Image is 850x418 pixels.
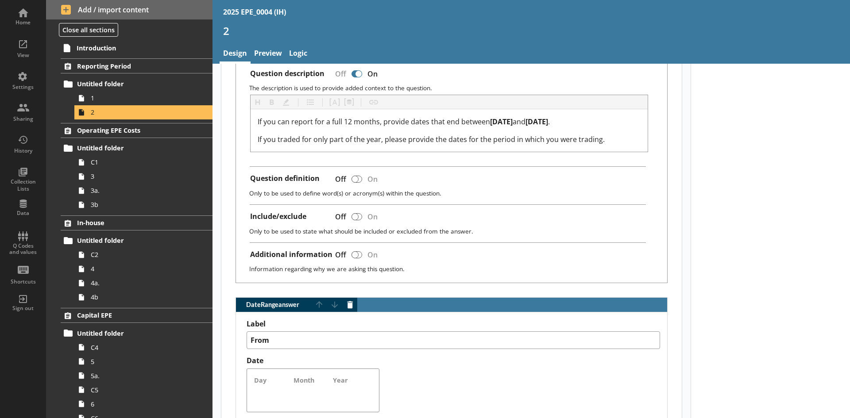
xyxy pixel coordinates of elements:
[74,354,212,368] a: 5
[91,158,189,166] span: C1
[8,19,39,26] div: Home
[249,265,660,273] p: Information regarding why we are asking this question.
[364,171,385,187] div: On
[8,243,39,256] div: Q Codes and values
[59,23,118,37] button: Close all sections
[343,298,357,312] button: Delete answer
[74,248,212,262] a: C2
[328,171,350,187] div: Off
[258,117,490,127] span: If you can report for a full 12 months, provide dates that end between
[91,200,189,209] span: 3b
[328,247,350,262] div: Off
[74,383,212,397] a: C5
[74,276,212,290] a: 4a.
[525,117,548,127] span: [DATE]
[77,62,186,70] span: Reporting Period
[77,144,186,152] span: Untitled folder
[91,400,189,408] span: 6
[77,219,186,227] span: In-house
[61,326,212,340] a: Untitled folder
[8,84,39,91] div: Settings
[91,186,189,195] span: 3a.
[251,45,286,64] a: Preview
[77,311,186,319] span: Capital EPE
[65,141,212,212] li: Untitled folderC133a.3b
[91,250,189,259] span: C2
[91,94,189,102] span: 1
[223,24,839,38] h1: 2
[74,262,212,276] a: 4
[490,117,513,127] span: [DATE]
[91,372,189,380] span: 5a.
[91,108,189,116] span: 2
[61,58,212,73] a: Reporting Period
[74,340,212,354] a: C4
[250,212,306,221] label: Include/exclude
[328,209,350,225] div: Off
[61,234,212,248] a: Untitled folder
[74,105,212,119] a: 2
[77,44,186,52] span: Introduction
[8,210,39,217] div: Data
[258,134,605,144] span: If you traded for only part of the year, please provide the dates for the period in which you wer...
[61,215,212,230] a: In-house
[236,302,312,308] span: DateRange answer
[364,66,385,81] div: On
[61,308,212,323] a: Capital EPE
[250,250,332,259] label: Additional information
[77,80,186,88] span: Untitled folder
[249,189,660,197] p: Only to be used to define word(s) or acronym(s) within the question.
[61,5,198,15] span: Add / import content
[328,66,350,81] div: Off
[46,215,212,304] li: In-houseUntitled folderC244a.4b
[60,41,212,55] a: Introduction
[91,172,189,180] span: 3
[8,52,39,59] div: View
[220,45,251,64] a: Design
[74,397,212,411] a: 6
[8,147,39,154] div: History
[65,77,212,119] li: Untitled folder12
[61,141,212,155] a: Untitled folder
[61,123,212,138] a: Operating EPE Costs
[8,278,39,285] div: Shortcuts
[74,368,212,383] a: 5a.
[77,329,186,337] span: Untitled folder
[364,209,385,225] div: On
[61,77,212,91] a: Untitled folder
[364,247,385,262] div: On
[74,91,212,105] a: 1
[91,293,189,301] span: 4b
[74,184,212,198] a: 3a.
[91,265,189,273] span: 4
[74,155,212,169] a: C1
[247,319,660,329] label: Label
[74,198,212,212] a: 3b
[513,117,525,127] span: and
[286,45,311,64] a: Logic
[91,386,189,394] span: C5
[548,117,550,127] span: .
[249,84,660,92] p: The description is used to provide added context to the question.
[8,305,39,312] div: Sign out
[8,115,39,123] div: Sharing
[91,279,189,287] span: 4a.
[250,69,325,78] label: Question description
[8,178,39,192] div: Collection Lists
[247,356,660,365] label: Date
[65,234,212,304] li: Untitled folderC244a.4b
[249,227,660,235] p: Only to be used to state what should be included or excluded from the answer.
[91,357,189,366] span: 5
[46,58,212,119] li: Reporting PeriodUntitled folder12
[247,331,660,349] textarea: From
[74,290,212,304] a: 4b
[91,343,189,352] span: C4
[77,236,186,245] span: Untitled folder
[250,174,320,183] label: Question definition
[223,7,286,17] div: 2025 EPE_0004 (IH)
[74,169,212,184] a: 3
[77,126,186,134] span: Operating EPE Costs
[46,123,212,212] li: Operating EPE CostsUntitled folderC133a.3b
